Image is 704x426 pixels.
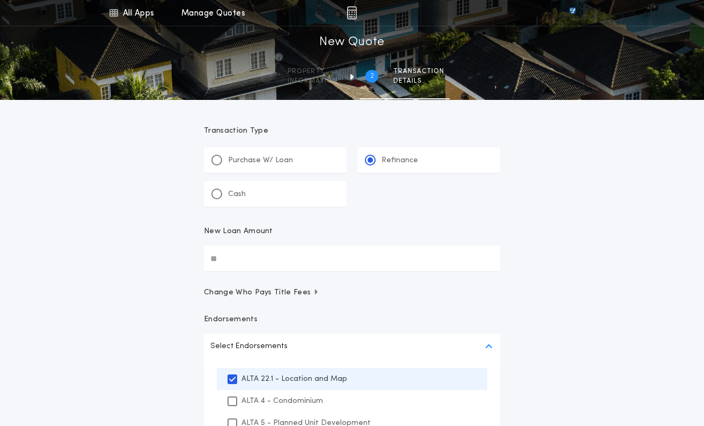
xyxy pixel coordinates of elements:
[393,67,444,76] span: Transaction
[228,189,246,200] p: Cash
[204,226,273,237] p: New Loan Amount
[241,373,347,385] p: ALTA 22.1 - Location and Map
[228,155,293,166] p: Purchase W/ Loan
[347,6,357,19] img: img
[550,8,595,18] img: vs-icon
[319,34,385,51] h1: New Quote
[204,246,500,271] input: New Loan Amount
[204,126,500,136] p: Transaction Type
[204,287,319,298] span: Change Who Pays Title Fees
[382,155,418,166] p: Refinance
[241,395,323,407] p: ALTA 4 - Condominium
[204,334,500,359] button: Select Endorsements
[288,67,338,76] span: Property
[370,72,374,81] h2: 2
[204,287,500,298] button: Change Who Pays Title Fees
[288,77,338,85] span: information
[210,340,288,353] p: Select Endorsements
[393,77,444,85] span: details
[204,314,500,325] p: Endorsements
